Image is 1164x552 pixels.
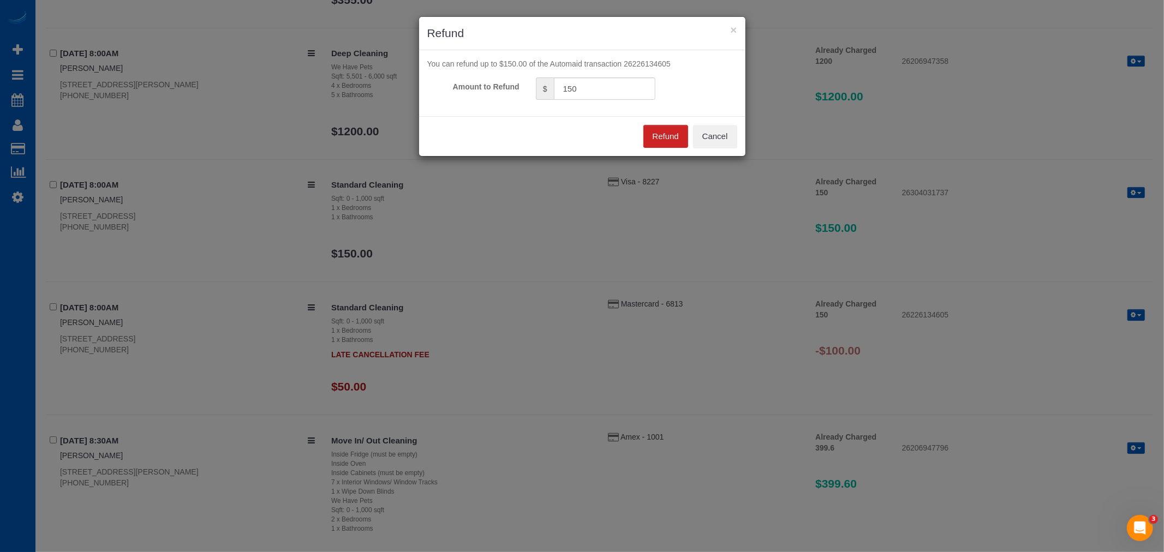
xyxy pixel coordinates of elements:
button: × [730,24,737,35]
h3: Refund [427,25,737,41]
button: Cancel [693,125,737,148]
span: $ [536,77,554,100]
iframe: Intercom live chat [1127,515,1153,541]
input: Amount to Refund [554,77,655,100]
label: Amount to Refund [419,77,528,92]
div: You can refund up to $150.00 of the Automaid transaction 26226134605 [419,58,745,69]
button: Refund [643,125,688,148]
sui-modal: Refund [419,17,745,156]
span: 3 [1149,515,1158,524]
